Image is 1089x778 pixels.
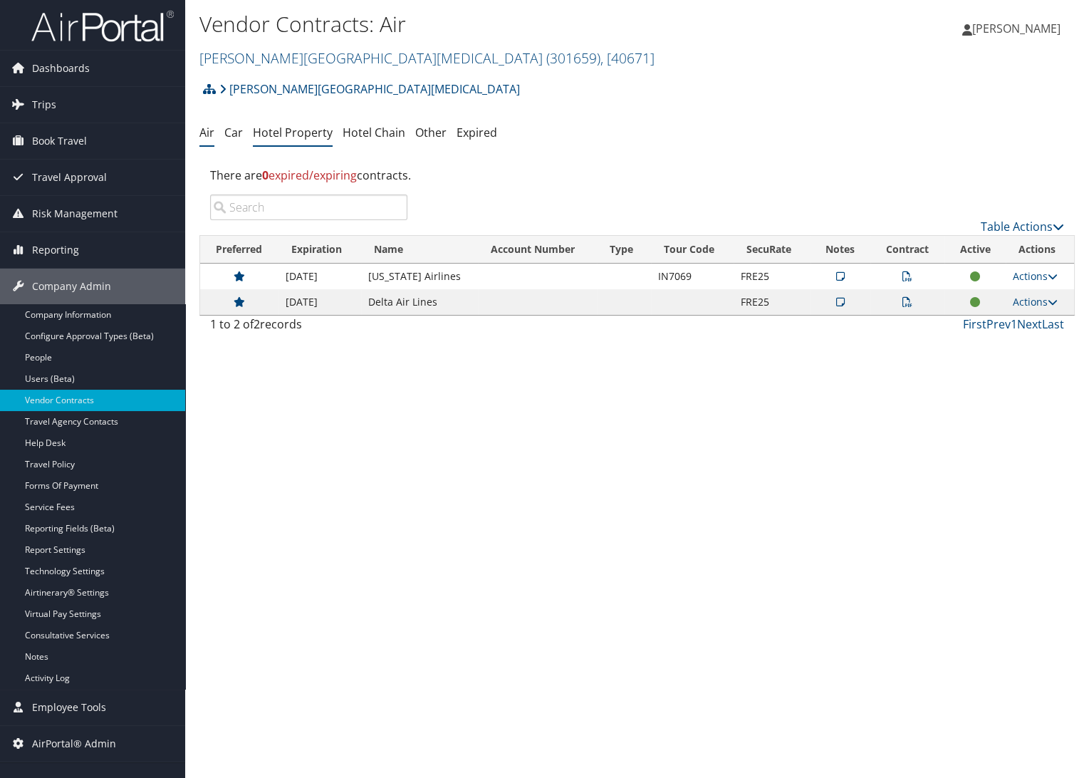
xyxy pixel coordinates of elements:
a: Actions [1013,295,1058,308]
th: SecuRate: activate to sort column ascending [734,236,811,264]
span: , [ 40671 ] [600,48,655,68]
span: Reporting [32,232,79,268]
a: Car [224,125,243,140]
a: Actions [1013,269,1058,283]
span: Company Admin [32,269,111,304]
a: Hotel Chain [343,125,405,140]
td: [DATE] [278,264,361,289]
input: Search [210,194,407,220]
th: Actions [1006,236,1074,264]
img: airportal-logo.png [31,9,174,43]
a: Air [199,125,214,140]
span: expired/expiring [262,167,357,183]
span: Risk Management [32,196,118,232]
td: [US_STATE] Airlines [361,264,477,289]
a: Next [1017,316,1042,332]
span: Trips [32,87,56,123]
span: [PERSON_NAME] [972,21,1061,36]
a: Prev [986,316,1011,332]
td: IN7069 [651,264,734,289]
div: There are contracts. [199,156,1075,194]
div: 1 to 2 of records [210,316,407,340]
span: Book Travel [32,123,87,159]
span: AirPortal® Admin [32,726,116,762]
a: Other [415,125,447,140]
span: Employee Tools [32,690,106,725]
th: Notes: activate to sort column ascending [811,236,870,264]
td: FRE25 [734,289,811,315]
th: Expiration: activate to sort column ascending [278,236,361,264]
a: Expired [457,125,497,140]
th: Active: activate to sort column ascending [944,236,1006,264]
span: 2 [254,316,260,332]
a: [PERSON_NAME] [962,7,1075,50]
a: Last [1042,316,1064,332]
a: [PERSON_NAME][GEOGRAPHIC_DATA][MEDICAL_DATA] [219,75,520,103]
span: Travel Approval [32,160,107,195]
a: 1 [1011,316,1017,332]
th: Contract: activate to sort column ascending [870,236,945,264]
a: Hotel Property [253,125,333,140]
span: Dashboards [32,51,90,86]
strong: 0 [262,167,269,183]
th: Tour Code: activate to sort column ascending [651,236,734,264]
th: Name: activate to sort column ascending [361,236,477,264]
td: Delta Air Lines [361,289,477,315]
a: First [963,316,986,332]
th: Type: activate to sort column ascending [597,236,650,264]
a: Table Actions [981,219,1064,234]
span: ( 301659 ) [546,48,600,68]
td: [DATE] [278,289,361,315]
th: Account Number: activate to sort column ascending [478,236,598,264]
a: [PERSON_NAME][GEOGRAPHIC_DATA][MEDICAL_DATA] [199,48,655,68]
h1: Vendor Contracts: Air [199,9,783,39]
th: Preferred: activate to sort column ascending [200,236,278,264]
td: FRE25 [734,264,811,289]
